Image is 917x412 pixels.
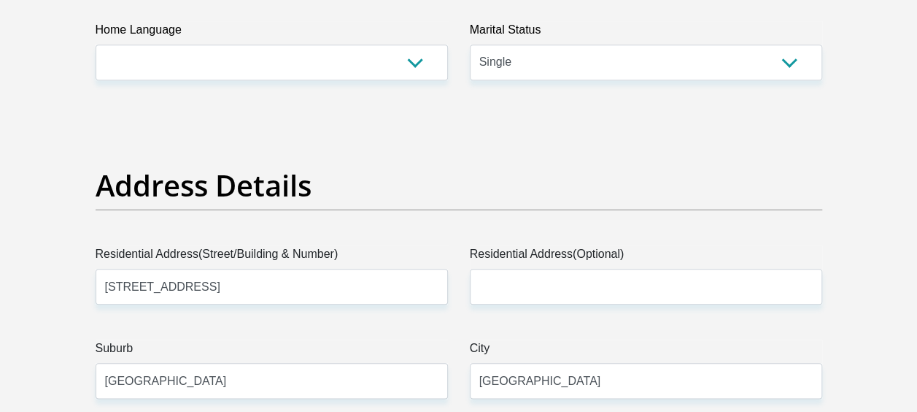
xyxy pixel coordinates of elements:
input: Suburb [96,363,448,399]
label: Marital Status [470,21,822,45]
label: City [470,340,822,363]
label: Residential Address(Optional) [470,245,822,269]
input: Valid residential address [96,269,448,305]
label: Residential Address(Street/Building & Number) [96,245,448,269]
label: Home Language [96,21,448,45]
input: Address line 2 (Optional) [470,269,822,305]
label: Suburb [96,340,448,363]
input: City [470,363,822,399]
h2: Address Details [96,168,822,203]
